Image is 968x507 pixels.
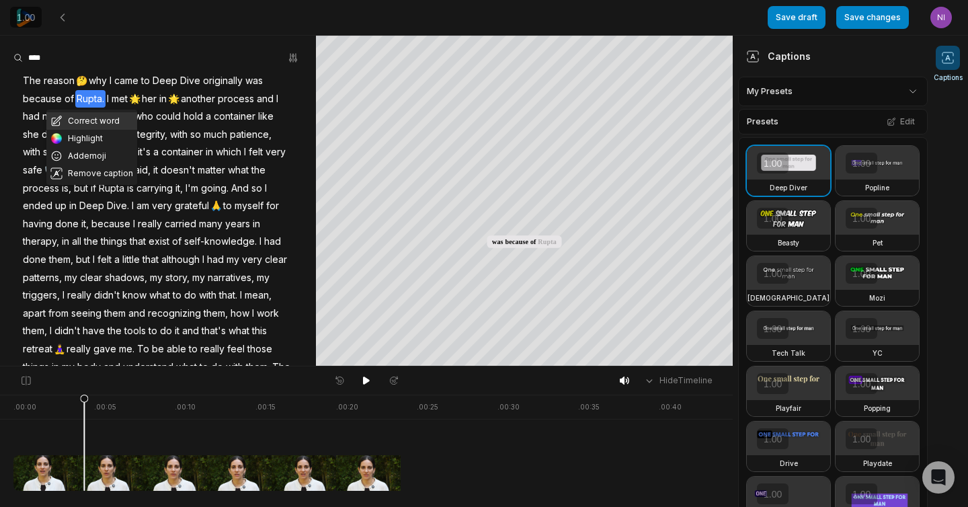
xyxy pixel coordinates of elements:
span: Captions [934,73,963,83]
span: I [91,251,96,269]
h3: YC [873,348,883,358]
span: had [263,233,282,251]
span: process [22,180,61,198]
h3: Popping [864,403,891,414]
span: very [264,143,287,161]
span: do [159,322,173,340]
span: all [71,233,83,251]
span: of [63,90,75,108]
span: The [22,72,42,90]
span: I [130,197,135,215]
span: it [173,322,181,340]
span: to [171,286,183,305]
span: in [204,143,214,161]
span: mean, [243,286,273,305]
span: them, [48,251,75,269]
h3: [DEMOGRAPHIC_DATA] [748,292,830,303]
h3: Popline [865,182,889,193]
span: what [227,161,250,180]
span: this [251,322,268,340]
span: it's [136,143,152,161]
span: really [65,340,92,358]
span: understand [122,358,175,377]
span: going. [200,180,230,198]
span: Deep [151,72,179,90]
span: Dive. [106,197,130,215]
span: know [121,286,148,305]
span: grateful [173,197,210,215]
span: little [121,251,141,269]
span: process [216,90,255,108]
span: I [201,251,206,269]
span: so [42,143,55,161]
span: really [136,215,163,233]
button: Edit [883,113,919,130]
span: and [181,322,200,340]
span: things [22,358,50,377]
span: and [102,358,122,377]
span: them, [22,322,48,340]
span: I [258,233,263,251]
span: recognizing [147,305,202,323]
span: a [113,251,121,269]
span: doesn't [159,161,196,180]
span: Rupta. [75,90,106,108]
span: in [251,215,261,233]
span: have [81,322,106,340]
button: HideTimeline [639,370,717,391]
span: tools [123,322,147,340]
span: shadows, [104,269,149,287]
span: felt [247,143,264,161]
span: hold [182,108,204,126]
span: felt [96,251,113,269]
span: a [204,108,212,126]
span: exist [147,233,171,251]
span: therapy, [22,233,61,251]
h3: Pet [873,237,883,248]
span: in [50,358,61,377]
span: story, [164,269,191,287]
span: to [222,197,233,215]
span: the [250,161,267,180]
span: from [47,305,70,323]
span: that [128,233,147,251]
button: Save changes [836,6,909,29]
span: body [76,358,102,377]
span: reason [42,72,76,90]
span: could [155,108,182,126]
span: what [148,286,171,305]
span: had [22,108,41,126]
span: those [246,340,274,358]
span: I [243,143,247,161]
span: how [229,305,251,323]
span: clear [264,251,288,269]
span: carrying [135,180,174,198]
span: I [251,305,255,323]
span: with [225,358,245,377]
span: very [241,251,264,269]
span: I [132,215,136,233]
span: does, [40,126,69,144]
span: it, [174,180,184,198]
span: to [147,322,159,340]
span: and [127,305,147,323]
h3: Beasty [778,237,799,248]
span: for [265,197,280,215]
span: that [141,251,160,269]
h3: Drive [780,458,798,469]
span: much [202,126,229,144]
span: do [183,286,198,305]
span: feel [226,340,246,358]
span: container [160,143,204,161]
span: do [210,358,225,377]
h3: Deep Diver [770,182,807,193]
span: that's [200,322,227,340]
span: safe [22,161,44,180]
span: my [191,269,206,287]
span: to [140,72,151,90]
span: to [198,358,210,377]
h3: Playfair [776,403,801,414]
span: she [22,126,40,144]
span: my [255,269,271,287]
span: really [66,286,93,305]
